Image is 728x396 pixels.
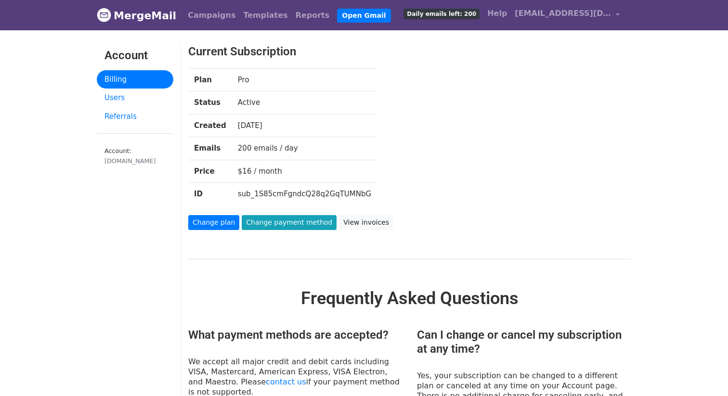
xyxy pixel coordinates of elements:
a: contact us [266,377,306,386]
a: [EMAIL_ADDRESS][DOMAIN_NAME] [511,4,624,26]
th: Emails [188,137,232,160]
span: [EMAIL_ADDRESS][DOMAIN_NAME] [515,8,611,19]
h2: Frequently Asked Questions [188,288,631,309]
th: Plan [188,68,232,91]
a: Help [483,4,511,23]
a: Reports [292,6,334,25]
a: Daily emails left: 200 [400,4,483,23]
div: [DOMAIN_NAME] [104,156,166,166]
td: sub_1S85cmFgndcQ28q2GqTUMNbG [232,183,377,205]
td: Active [232,91,377,115]
a: Referrals [97,107,173,126]
a: Users [97,89,173,107]
th: ID [188,183,232,205]
td: $16 / month [232,160,377,183]
a: Change payment method [242,215,337,230]
a: Templates [239,6,291,25]
small: Account: [104,147,166,166]
h3: What payment methods are accepted? [188,328,403,342]
th: Status [188,91,232,115]
a: Change plan [188,215,239,230]
a: Open Gmail [337,9,390,23]
th: Price [188,160,232,183]
td: 200 emails / day [232,137,377,160]
a: Billing [97,70,173,89]
a: MergeMail [97,5,176,26]
h3: Can I change or cancel my subscription at any time? [417,328,631,356]
th: Created [188,114,232,137]
a: Campaigns [184,6,239,25]
span: Daily emails left: 200 [403,9,480,19]
a: View invoices [339,215,393,230]
h3: Account [104,49,166,63]
td: [DATE] [232,114,377,137]
img: MergeMail logo [97,8,111,22]
h3: Current Subscription [188,45,593,59]
td: Pro [232,68,377,91]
